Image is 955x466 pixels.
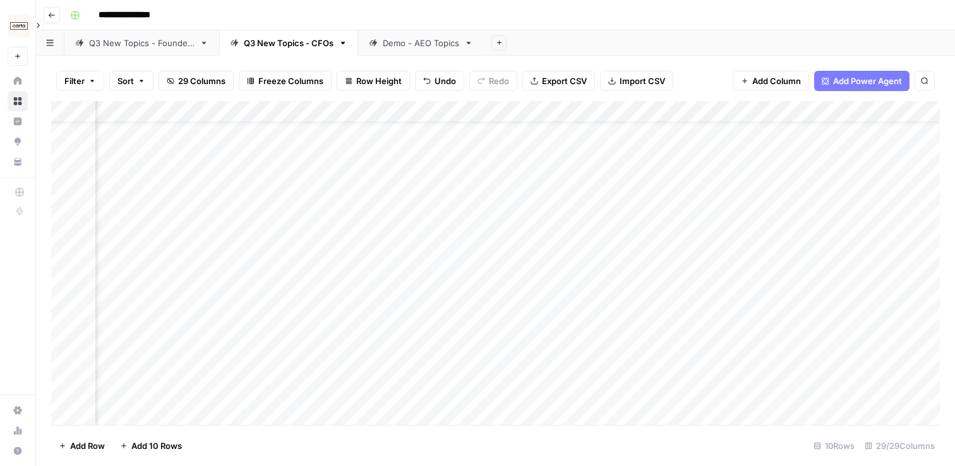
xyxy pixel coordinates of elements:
[239,71,332,91] button: Freeze Columns
[8,441,28,461] button: Help + Support
[8,152,28,172] a: Your Data
[159,71,234,91] button: 29 Columns
[489,75,509,87] span: Redo
[109,71,153,91] button: Sort
[51,436,112,456] button: Add Row
[733,71,809,91] button: Add Column
[112,436,189,456] button: Add 10 Rows
[600,71,673,91] button: Import CSV
[244,37,333,49] div: Q3 New Topics - CFOs
[8,15,30,37] img: Carta Logo
[56,71,104,91] button: Filter
[415,71,464,91] button: Undo
[258,75,323,87] span: Freeze Columns
[542,75,587,87] span: Export CSV
[70,439,105,452] span: Add Row
[620,75,665,87] span: Import CSV
[814,71,910,91] button: Add Power Agent
[860,436,940,456] div: 29/29 Columns
[219,30,358,56] a: Q3 New Topics - CFOs
[383,37,459,49] div: Demo - AEO Topics
[8,10,28,42] button: Workspace: Carta
[8,91,28,111] a: Browse
[64,30,219,56] a: Q3 New Topics - Founders
[435,75,456,87] span: Undo
[178,75,225,87] span: 29 Columns
[8,71,28,91] a: Home
[752,75,801,87] span: Add Column
[64,75,85,87] span: Filter
[117,75,134,87] span: Sort
[522,71,595,91] button: Export CSV
[337,71,410,91] button: Row Height
[131,439,182,452] span: Add 10 Rows
[808,436,860,456] div: 10 Rows
[8,400,28,420] a: Settings
[8,132,28,152] a: Opportunities
[833,75,902,87] span: Add Power Agent
[89,37,195,49] div: Q3 New Topics - Founders
[8,111,28,132] a: Insights
[356,75,402,87] span: Row Height
[469,71,517,91] button: Redo
[358,30,484,56] a: Demo - AEO Topics
[8,420,28,441] a: Usage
